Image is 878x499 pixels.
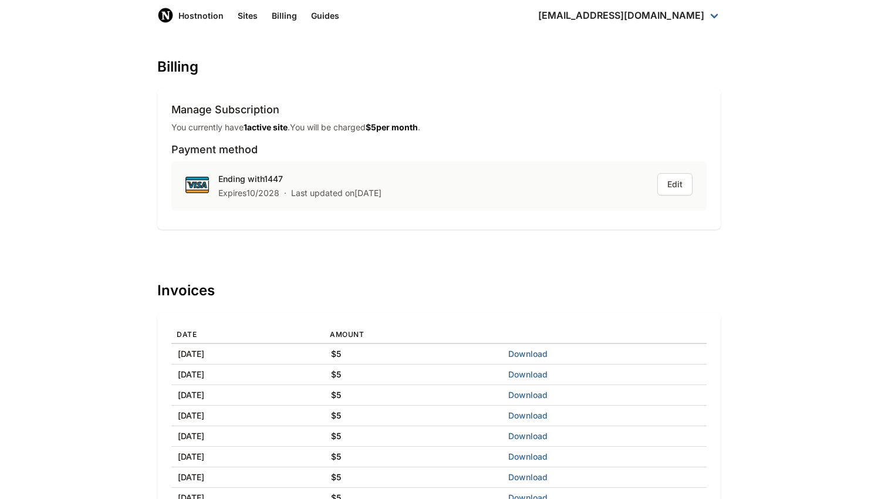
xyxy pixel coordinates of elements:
[325,385,502,406] td: $ 5
[171,343,325,365] td: [DATE]
[508,349,548,359] a: Download
[325,326,502,343] th: Amount
[325,467,502,488] td: $ 5
[291,187,381,199] div: Last updated on [DATE]
[171,103,707,117] h3: Manage Subscription
[218,173,381,185] div: Ending with 1447
[325,343,502,365] td: $ 5
[171,326,325,343] th: Date
[157,7,174,23] img: Host Notion logo
[508,410,548,420] a: Download
[171,426,325,447] td: [DATE]
[244,122,288,132] strong: 1 active site
[325,365,502,385] td: $ 5
[325,406,502,426] td: $ 5
[508,451,548,461] a: Download
[325,426,502,447] td: $ 5
[366,122,418,132] strong: $ 5 per month
[171,406,325,426] td: [DATE]
[171,365,325,385] td: [DATE]
[171,122,420,133] p: You currently have . You will be charged .
[171,467,325,488] td: [DATE]
[508,369,548,379] a: Download
[508,390,548,400] a: Download
[157,282,721,298] h1: Invoices
[508,472,548,482] a: Download
[171,447,325,467] td: [DATE]
[657,173,693,195] button: Edit
[284,187,286,199] span: ·
[508,431,548,441] a: Download
[171,143,707,157] h3: Payment method
[157,59,721,75] h1: Billing
[325,447,502,467] td: $ 5
[218,187,279,199] div: Expires 10 / 2028
[171,385,325,406] td: [DATE]
[185,173,209,197] img: visa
